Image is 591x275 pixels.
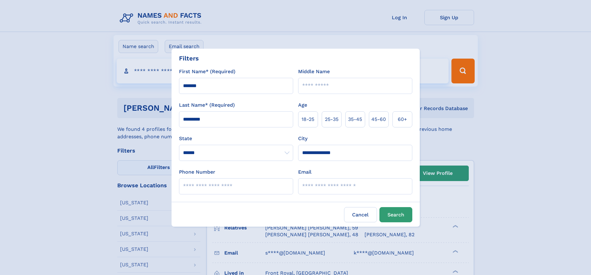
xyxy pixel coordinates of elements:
[398,116,407,123] span: 60+
[298,168,311,176] label: Email
[179,135,293,142] label: State
[179,54,199,63] div: Filters
[371,116,386,123] span: 45‑60
[325,116,338,123] span: 25‑35
[302,116,314,123] span: 18‑25
[179,68,235,75] label: First Name* (Required)
[179,168,215,176] label: Phone Number
[298,68,330,75] label: Middle Name
[298,101,307,109] label: Age
[344,207,377,222] label: Cancel
[348,116,362,123] span: 35‑45
[379,207,412,222] button: Search
[179,101,235,109] label: Last Name* (Required)
[298,135,307,142] label: City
